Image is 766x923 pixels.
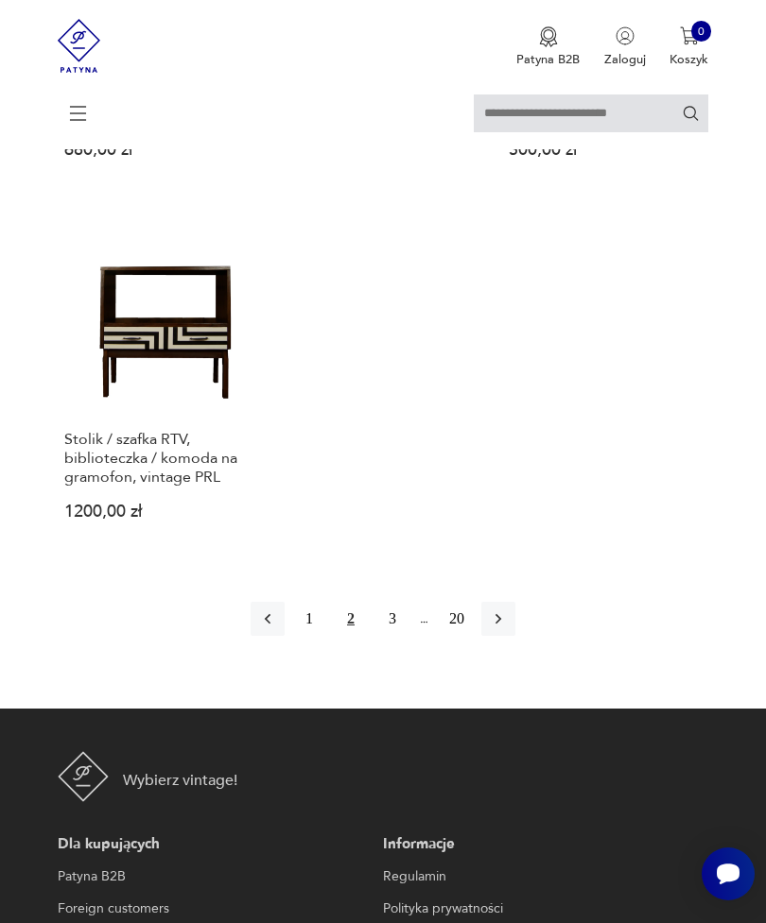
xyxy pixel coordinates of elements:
[58,897,375,920] a: Foreign customers
[123,769,237,792] p: Wybierz vintage!
[383,833,701,856] p: Informacje
[539,26,558,47] img: Ikona medalu
[383,865,701,888] a: Regulamin
[58,751,109,802] img: Patyna - sklep z meblami i dekoracjami vintage
[604,51,646,68] p: Zaloguj
[682,104,700,122] button: Szukaj
[292,602,326,636] button: 1
[58,865,375,888] a: Patyna B2B
[334,602,368,636] button: 2
[516,51,580,68] p: Patyna B2B
[670,26,708,68] button: 0Koszyk
[604,26,646,68] button: Zaloguj
[64,144,257,158] p: 680,00 zł
[64,430,257,487] h3: Stolik / szafka RTV, biblioteczka / komoda na gramofon, vintage PRL
[516,26,580,68] button: Patyna B2B
[702,847,755,900] iframe: Smartsupp widget button
[383,897,701,920] a: Polityka prywatności
[670,51,708,68] p: Koszyk
[440,602,474,636] button: 20
[680,26,699,45] img: Ikona koszyka
[509,144,702,158] p: 500,00 zł
[516,26,580,68] a: Ikona medaluPatyna B2B
[64,505,257,520] p: 1200,00 zł
[58,833,375,856] p: Dla kupujących
[58,212,265,550] a: Stolik / szafka RTV, biblioteczka / komoda na gramofon, vintage PRLStolik / szafka RTV, bibliotec...
[691,21,712,42] div: 0
[616,26,635,45] img: Ikonka użytkownika
[375,602,409,636] button: 3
